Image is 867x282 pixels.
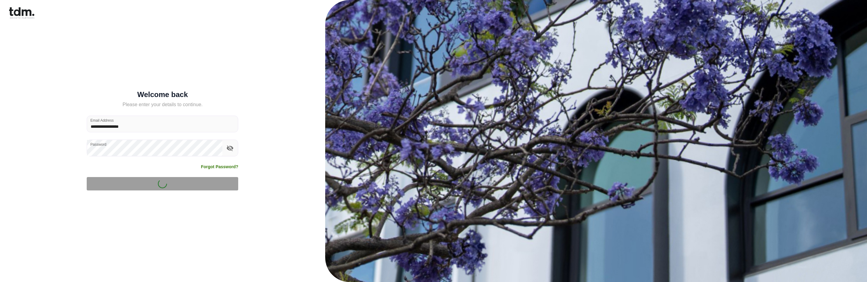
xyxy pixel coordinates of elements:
[225,143,235,153] button: toggle password visibility
[90,142,106,147] label: Password
[87,92,238,98] h5: Welcome back
[90,118,114,123] label: Email Address
[201,164,238,170] a: Forgot Password?
[87,101,238,108] h5: Please enter your details to continue.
